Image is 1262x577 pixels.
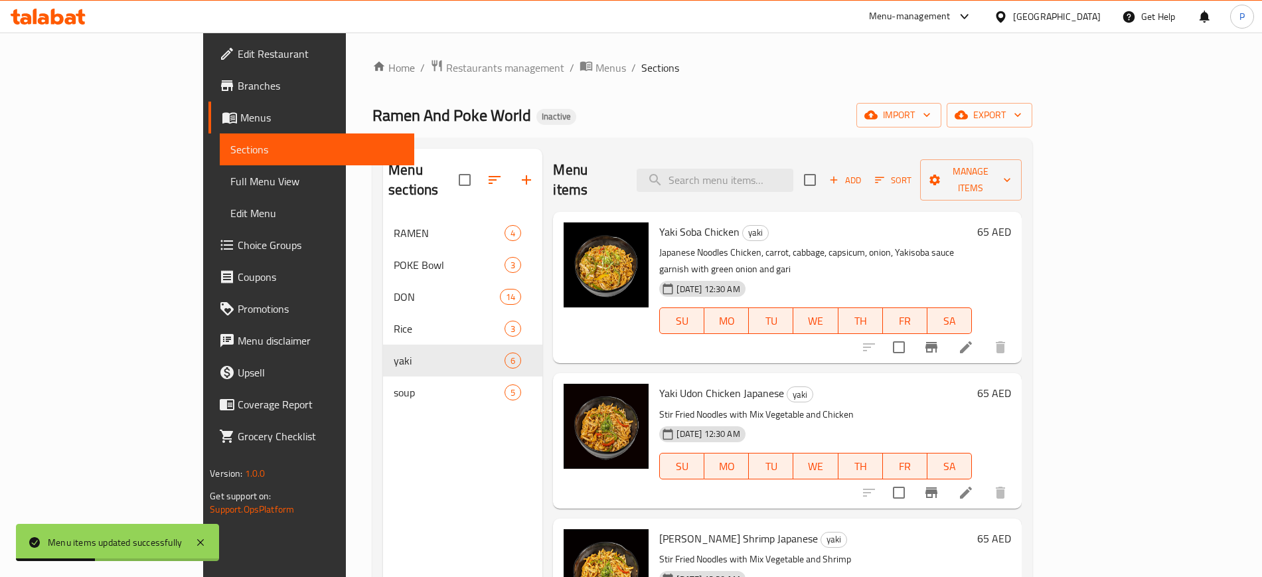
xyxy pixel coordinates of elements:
[210,501,294,518] a: Support.OpsPlatform
[394,257,505,273] span: POKE Bowl
[883,453,927,479] button: FR
[394,289,500,305] span: DON
[869,9,951,25] div: Menu-management
[977,529,1011,548] h6: 65 AED
[659,383,784,403] span: Yaki Udon Chicken Japanese
[875,173,911,188] span: Sort
[927,307,972,334] button: SA
[220,165,414,197] a: Full Menu View
[536,109,576,125] div: Inactive
[749,453,793,479] button: TU
[208,325,414,357] a: Menu disclaimer
[821,532,846,547] span: yaki
[637,169,793,192] input: search
[1013,9,1101,24] div: [GEOGRAPHIC_DATA]
[799,457,832,476] span: WE
[977,384,1011,402] h6: 65 AED
[208,388,414,420] a: Coverage Report
[659,307,704,334] button: SU
[742,225,769,241] div: yaki
[505,321,521,337] div: items
[238,269,403,285] span: Coupons
[238,46,403,62] span: Edit Restaurant
[210,465,242,482] span: Version:
[230,173,403,189] span: Full Menu View
[1239,9,1245,24] span: P
[866,170,920,191] span: Sort items
[394,384,505,400] span: soup
[208,70,414,102] a: Branches
[451,166,479,194] span: Select all sections
[383,345,542,376] div: yaki6
[872,170,915,191] button: Sort
[48,535,182,550] div: Menu items updated successfully
[230,141,403,157] span: Sections
[821,532,847,548] div: yaki
[505,257,521,273] div: items
[580,59,626,76] a: Menus
[208,420,414,452] a: Grocery Checklist
[631,60,636,76] li: /
[501,291,520,303] span: 14
[885,479,913,507] span: Select to update
[885,333,913,361] span: Select to update
[710,311,744,331] span: MO
[383,212,542,414] nav: Menu sections
[505,225,521,241] div: items
[536,111,576,122] span: Inactive
[383,249,542,281] div: POKE Bowl3
[743,225,768,240] span: yaki
[915,477,947,509] button: Branch-specific-item
[641,60,679,76] span: Sections
[838,453,883,479] button: TH
[977,222,1011,241] h6: 65 AED
[749,307,793,334] button: TU
[958,485,974,501] a: Edit menu item
[796,166,824,194] span: Select section
[394,353,505,369] div: yaki
[553,160,621,200] h2: Menu items
[799,311,832,331] span: WE
[659,244,971,278] p: Japanese Noodles Chicken, carrot, cabbage, capsicum, onion, Yakisoba sauce garnish with green oni...
[394,225,505,241] span: RAMEN
[920,159,1022,201] button: Manage items
[985,331,1016,363] button: delete
[888,457,922,476] span: FR
[824,170,866,191] button: Add
[238,365,403,380] span: Upsell
[238,396,403,412] span: Coverage Report
[844,457,878,476] span: TH
[659,551,971,568] p: Stir Fried Noodles with Mix Vegetable and Shrimp
[883,307,927,334] button: FR
[230,205,403,221] span: Edit Menu
[665,457,699,476] span: SU
[208,102,414,133] a: Menus
[754,311,788,331] span: TU
[500,289,521,305] div: items
[446,60,564,76] span: Restaurants management
[505,386,520,399] span: 5
[985,477,1016,509] button: delete
[704,453,749,479] button: MO
[430,59,564,76] a: Restaurants management
[787,386,813,402] div: yaki
[827,173,863,188] span: Add
[787,387,813,402] span: yaki
[754,457,788,476] span: TU
[915,331,947,363] button: Branch-specific-item
[420,60,425,76] li: /
[659,453,704,479] button: SU
[208,357,414,388] a: Upsell
[383,281,542,313] div: DON14
[505,355,520,367] span: 6
[665,311,699,331] span: SU
[856,103,941,127] button: import
[383,217,542,249] div: RAMEN4
[704,307,749,334] button: MO
[957,107,1022,124] span: export
[931,163,1011,197] span: Manage items
[838,307,883,334] button: TH
[564,222,649,307] img: Yaki Soba Chicken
